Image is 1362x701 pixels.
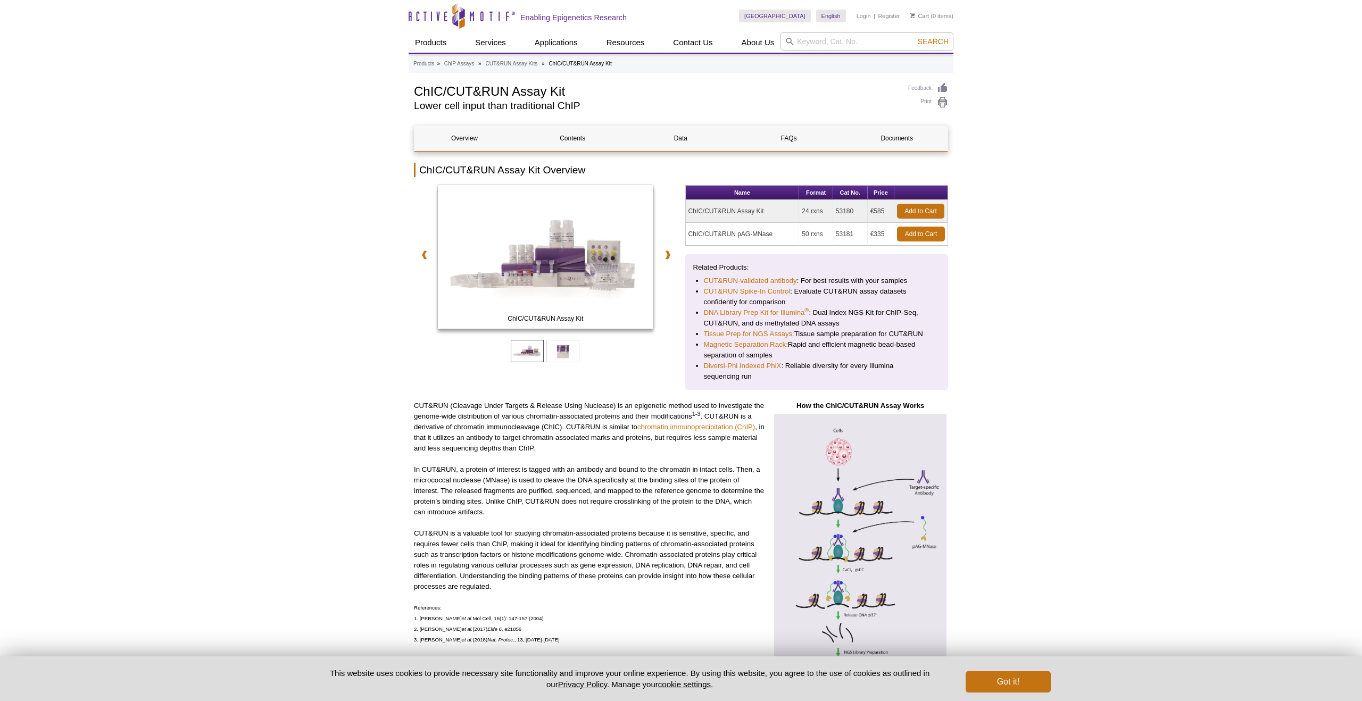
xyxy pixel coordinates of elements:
a: English [816,10,846,22]
a: ChIC/CUT&RUN Assay Kit [438,185,653,332]
td: ChIC/CUT&RUN pAG-MNase [686,223,800,246]
a: Register [878,12,900,20]
a: Products [413,59,434,69]
input: Keyword, Cat. No. [780,32,953,51]
a: ❮ [414,243,433,267]
a: Feedback [908,82,948,94]
a: Documents [847,126,947,151]
a: Diversi-Phi Indexed PhiX [704,361,782,371]
img: Your Cart [910,13,915,18]
li: » [478,61,481,66]
a: Magnetic Separation Rack: [704,339,788,350]
th: Format [799,186,833,200]
p: Related Products: [693,262,941,273]
p: This website uses cookies to provide necessary site functionality and improve your online experie... [311,667,948,690]
th: Name [686,186,800,200]
a: CUT&RUN-validated antibody [704,276,797,286]
a: ❯ [658,243,677,267]
li: Rapid and efficient magnetic bead-based separation of samples [704,339,930,361]
a: FAQs [739,126,839,151]
em: et al. [462,637,473,642]
em: et al. [462,615,473,621]
td: €585 [868,200,894,223]
li: ChIC/CUT&RUN Assay Kit [549,61,611,66]
a: Products [409,32,453,53]
a: Add to Cart [897,204,944,219]
li: » [542,61,545,66]
td: 53180 [833,200,868,223]
em: et al. [462,626,473,632]
a: chromatin immunoprecipitation (ChIP) [637,423,755,431]
h2: ChIC/CUT&RUN Assay Kit Overview [414,163,948,177]
a: Applications [528,32,584,53]
td: ChIC/CUT&RUN Assay Kit [686,200,800,223]
a: Contact Us [667,32,719,53]
button: Got it! [966,671,1051,692]
img: ChIC/CUT&RUN Assay Kit [438,185,653,329]
td: 50 rxns [799,223,833,246]
a: [GEOGRAPHIC_DATA] [739,10,811,22]
a: CUT&RUN Spike-In Control [704,286,791,297]
h2: Enabling Epigenetics Research [520,13,627,22]
li: : Dual Index NGS Kit for ChIP-Seq, CUT&RUN, and ds methylated DNA assays [704,307,930,329]
a: Contents [522,126,622,151]
em: Nat. Protoc. [487,637,514,642]
a: Services [469,32,512,53]
a: Add to Cart [897,227,945,241]
a: About Us [735,32,781,53]
li: » [437,61,440,66]
em: Elife 6 [487,626,502,632]
li: : For best results with your samples [704,276,930,286]
th: Cat No. [833,186,868,200]
h2: Lower cell input than traditional ChIP [414,101,898,111]
p: CUT&RUN (Cleavage Under Targets & Release Using Nuclease) is an epigenetic method used to investi... [414,400,765,454]
a: CUT&RUN Assay Kits [485,59,537,69]
a: ChIP Assays [444,59,475,69]
sup: 1-3 [692,411,701,417]
li: Tissue sample preparation for CUT&RUN [704,329,930,339]
td: €335 [868,223,894,246]
p: In CUT&RUN, a protein of interest is tagged with an antibody and bound to the chromatin in intact... [414,464,765,518]
a: DNA Library Prep Kit for Illumina® [704,307,809,318]
a: Tissue Prep for NGS Assays: [704,329,794,339]
p: References: 1. [PERSON_NAME] Mol Cell, 16(1): 147-157 (2004) 2. [PERSON_NAME] (2017) , e21856 3. ... [414,603,765,645]
td: 24 rxns [799,200,833,223]
a: Resources [600,32,651,53]
span: ChIC/CUT&RUN Assay Kit [440,313,651,324]
th: Price [868,186,894,200]
td: 53181 [833,223,868,246]
strong: How the ChIC/CUT&RUN Assay Works [796,402,924,410]
li: : Evaluate CUT&RUN assay datasets confidently for comparison [704,286,930,307]
li: | [874,10,875,22]
a: Cart [910,12,929,20]
p: CUT&RUN is a valuable tool for studying chromatin-associated proteins because it is sensitive, sp... [414,528,765,592]
a: Login [857,12,871,20]
li: : Reliable diversity for every Illumina sequencing run [704,361,930,382]
a: Print [908,97,948,109]
sup: ® [804,307,809,313]
button: Search [915,37,952,46]
a: Data [630,126,730,151]
a: Privacy Policy [558,680,607,689]
h1: ChIC/CUT&RUN Assay Kit [414,82,898,98]
li: (0 items) [910,10,953,22]
a: Overview [414,126,514,151]
button: cookie settings [658,680,711,689]
span: Search [918,37,949,46]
